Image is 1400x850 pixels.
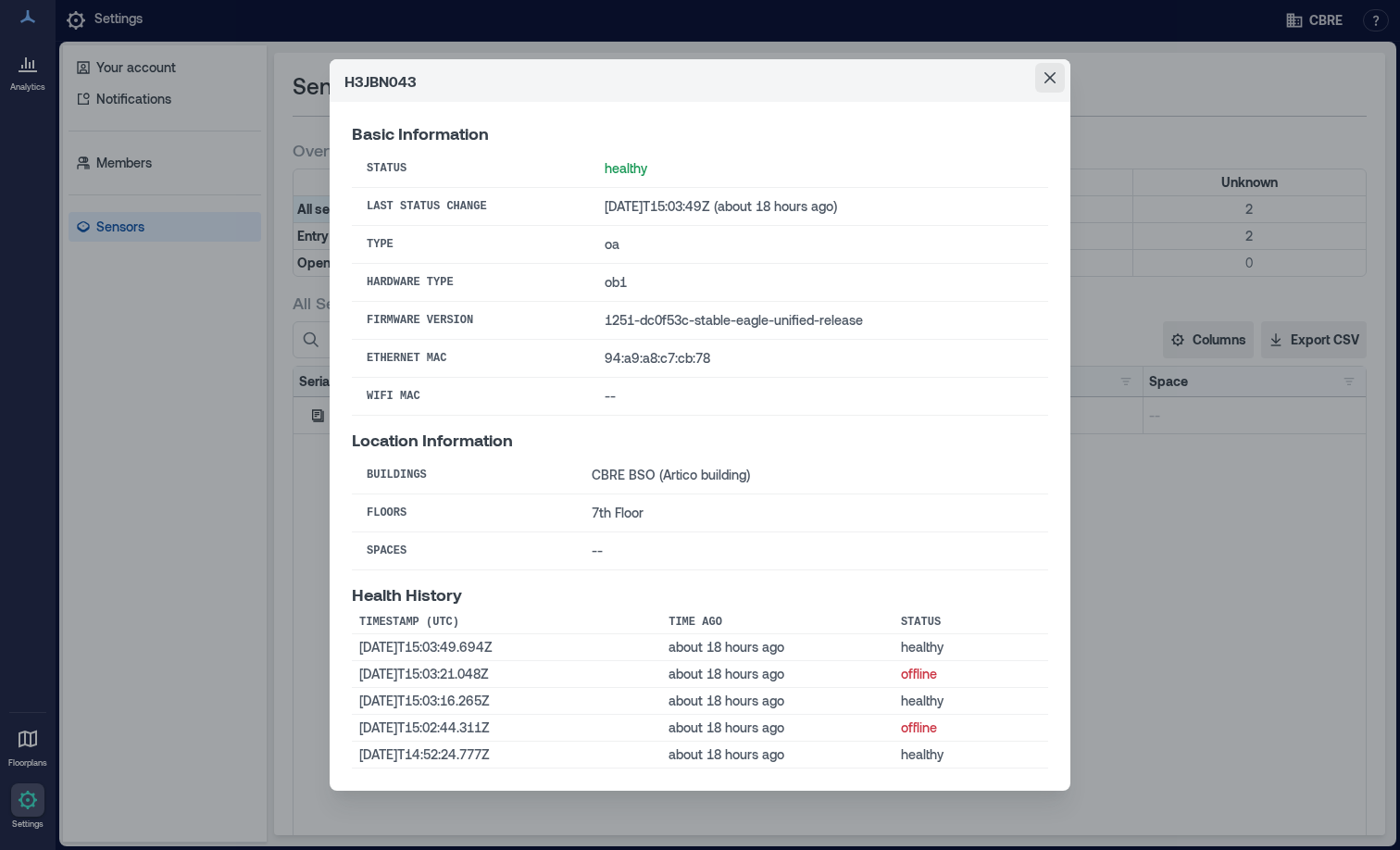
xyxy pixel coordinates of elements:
th: Ethernet MAC [352,340,590,378]
p: Location Information [352,431,1048,449]
td: 1251-dc0f53c-stable-eagle-unified-release [590,302,1048,340]
th: Hardware Type [352,264,590,302]
th: Buildings [352,456,577,494]
td: healthy [590,150,1048,188]
td: healthy [894,742,1048,769]
td: -- [577,532,1048,570]
p: Basic Information [352,124,1048,143]
th: Firmware Version [352,302,590,340]
header: H3JBN043 [330,59,1070,102]
td: ob1 [590,264,1048,302]
td: about 18 hours ago [661,742,894,769]
td: about 18 hours ago [661,661,894,688]
td: [DATE]T15:02:44.311Z [352,715,661,742]
td: healthy [894,634,1048,661]
th: WiFi MAC [352,378,590,416]
th: Type [352,226,590,264]
td: offline [894,661,1048,688]
td: [DATE]T14:52:24.777Z [352,742,661,769]
td: offline [894,715,1048,742]
td: [DATE]T15:03:49.694Z [352,634,661,661]
td: [DATE]T15:03:16.265Z [352,688,661,715]
td: -- [590,378,1048,416]
td: CBRE BSO (Artico building) [577,456,1048,494]
th: Last Status Change [352,188,590,226]
th: Status [352,150,590,188]
td: 7th Floor [577,494,1048,532]
th: Status [894,611,1048,634]
td: about 18 hours ago [661,715,894,742]
td: [DATE]T15:03:21.048Z [352,661,661,688]
td: [DATE]T15:03:49Z (about 18 hours ago) [590,188,1048,226]
th: Floors [352,494,577,532]
td: about 18 hours ago [661,634,894,661]
th: Spaces [352,532,577,570]
p: Health History [352,585,1048,604]
td: oa [590,226,1048,264]
th: Timestamp (UTC) [352,611,661,634]
th: Time Ago [661,611,894,634]
button: Close [1035,63,1065,93]
td: 94:a9:a8:c7:cb:78 [590,340,1048,378]
td: healthy [894,688,1048,715]
td: about 18 hours ago [661,688,894,715]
